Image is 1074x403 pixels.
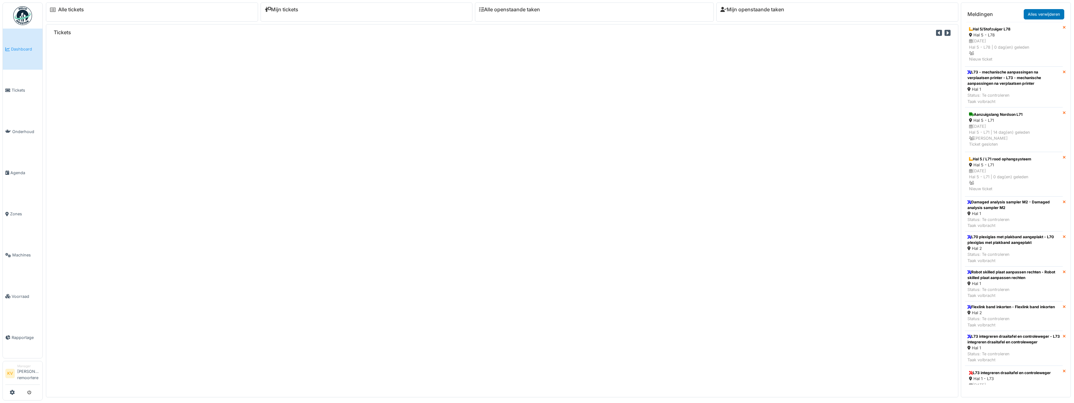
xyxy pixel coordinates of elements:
div: Hal 5 - L71 [969,162,1059,168]
div: [DATE] Hal 5 - L71 | 14 dag(en) geleden [PERSON_NAME] Ticket gesloten [969,123,1059,148]
a: Rapportage [3,317,42,358]
a: Voorraad [3,276,42,317]
a: Tickets [3,70,42,111]
div: Hal 5 - L78 [969,32,1059,38]
a: L70 plexiglas met plakband aangeplakt - L70 plexiglas met plakband aangeplakt Hal 2 Status: Te co... [965,231,1063,266]
a: Dashboard [3,29,42,70]
span: Machines [12,252,40,258]
div: Status: Te controleren Taak volbracht [967,287,1060,298]
div: Hal 1 - L73 [969,376,1059,382]
a: Flexlink band inkorten - Flexlink band inkorten Hal 2 Status: Te controlerenTaak volbracht [965,301,1063,331]
a: L73 - mechanische aanpassingen na verplaatsen printer - L73 - mechanische aanpassingen na verplaa... [965,67,1063,107]
a: Alles verwijderen [1024,9,1064,19]
div: L70 plexiglas met plakband aangeplakt - L70 plexiglas met plakband aangeplakt [967,234,1060,245]
span: Zones [10,211,40,217]
h6: Tickets [54,30,71,35]
a: Robot skilled plaat aanpassen rechten - Robot skilled plaat aanpassen rechten Hal 1 Status: Te co... [965,266,1063,302]
h6: Meldingen [967,11,993,17]
span: Onderhoud [12,129,40,135]
div: L73 integreren draaitafel en controleweger [969,370,1059,376]
div: Flexlink band inkorten - Flexlink band inkorten [967,304,1055,310]
li: KV [5,369,15,378]
a: Onderhoud [3,111,42,152]
div: Manager [17,364,40,368]
div: L73 - mechanische aanpassingen na verplaatsen printer - L73 - mechanische aanpassingen na verplaa... [967,69,1060,86]
div: [DATE] Hal 5 - L78 | 0 dag(en) geleden Nieuw ticket [969,38,1059,62]
div: L73 integreren draaitafel en controleweger - L73 integreren draaitafel en controleweger [967,334,1060,345]
span: Tickets [12,87,40,93]
span: Rapportage [12,335,40,341]
div: Status: Te controleren Taak volbracht [967,316,1055,328]
div: [DATE] Hal 5 - L71 | 0 dag(en) geleden Nieuw ticket [969,168,1059,192]
a: Zones [3,193,42,234]
div: Status: Te controleren Taak volbracht [967,351,1060,363]
div: Hal 2 [967,245,1060,251]
div: Robot skilled plaat aanpassen rechten - Robot skilled plaat aanpassen rechten [967,269,1060,281]
span: Dashboard [11,46,40,52]
div: Hal 5 - L71 [969,117,1059,123]
div: Status: Te controleren Taak volbracht [967,92,1060,104]
img: Badge_color-CXgf-gQk.svg [13,6,32,25]
a: Alle openstaande taken [479,7,540,13]
li: [PERSON_NAME] remoortere [17,364,40,383]
a: L73 integreren draaitafel en controleweger - L73 integreren draaitafel en controleweger Hal 1 Sta... [965,331,1063,366]
div: Hal 5 / L71 rood ophangsysteem [969,156,1059,162]
a: Mijn openstaande taken [720,7,784,13]
a: Alle tickets [58,7,84,13]
div: Hal 5/Stofzuiger L78 [969,26,1059,32]
span: Agenda [10,170,40,176]
div: Hal 1 [967,211,1060,217]
a: Hal 5 / L71 rood ophangsysteem Hal 5 - L71 [DATE]Hal 5 - L71 | 0 dag(en) geleden Nieuw ticket [965,152,1063,196]
div: Status: Te controleren Taak volbracht [967,217,1060,228]
div: Hal 1 [967,86,1060,92]
div: Hal 2 [967,310,1055,316]
div: Hal 1 [967,345,1060,351]
a: KV Manager[PERSON_NAME] remoortere [5,364,40,385]
a: Agenda [3,152,42,193]
a: Aanzuigslang Nordson L71 Hal 5 - L71 [DATE]Hal 5 - L71 | 14 dag(en) geleden [PERSON_NAME]Ticket g... [965,107,1063,152]
a: Hal 5/Stofzuiger L78 Hal 5 - L78 [DATE]Hal 5 - L78 | 0 dag(en) geleden Nieuw ticket [965,22,1063,67]
div: Damaged analysis sampler M2 - Damaged analysis sampler M2 [967,199,1060,211]
span: Voorraad [12,293,40,299]
div: Aanzuigslang Nordson L71 [969,112,1059,117]
a: Machines [3,234,42,276]
div: Hal 1 [967,281,1060,287]
a: Damaged analysis sampler M2 - Damaged analysis sampler M2 Hal 1 Status: Te controlerenTaak volbracht [965,196,1063,232]
div: Status: Te controleren Taak volbracht [967,251,1060,263]
a: Mijn tickets [265,7,298,13]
